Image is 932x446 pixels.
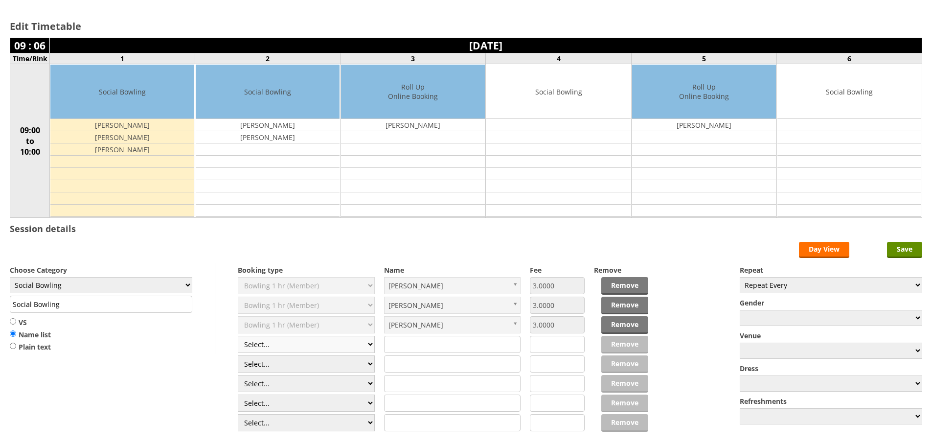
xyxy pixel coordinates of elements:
[10,38,50,53] td: 09 : 06
[594,265,649,275] label: Remove
[777,65,921,119] td: Social Bowling
[601,316,648,334] a: Remove
[196,131,340,143] td: [PERSON_NAME]
[10,318,51,328] label: VS
[341,119,485,131] td: [PERSON_NAME]
[776,53,922,64] td: 6
[740,298,922,307] label: Gender
[384,265,521,275] label: Name
[10,20,922,33] h2: Edit Timetable
[631,53,776,64] td: 5
[887,242,922,258] input: Save
[601,277,648,295] a: Remove
[740,331,922,340] label: Venue
[388,297,508,313] span: [PERSON_NAME]
[50,143,194,156] td: [PERSON_NAME]
[195,53,341,64] td: 2
[10,223,76,235] h3: Session details
[238,265,375,275] label: Booking type
[601,297,648,314] a: Remove
[486,53,631,64] td: 4
[10,64,50,218] td: 09:00 to 10:00
[384,297,521,314] a: [PERSON_NAME]
[10,53,50,64] td: Time/Rink
[341,53,486,64] td: 3
[50,119,194,131] td: [PERSON_NAME]
[632,119,776,131] td: [PERSON_NAME]
[50,53,195,64] td: 1
[384,316,521,333] a: [PERSON_NAME]
[196,65,340,119] td: Social Bowling
[486,65,630,119] td: Social Bowling
[10,342,51,352] label: Plain text
[388,317,508,333] span: [PERSON_NAME]
[341,65,485,119] td: Roll Up Online Booking
[740,265,922,275] label: Repeat
[10,342,16,350] input: Plain text
[799,242,849,258] a: Day View
[50,65,194,119] td: Social Bowling
[10,265,192,275] label: Choose Category
[196,119,340,131] td: [PERSON_NAME]
[388,278,508,294] span: [PERSON_NAME]
[50,38,922,53] td: [DATE]
[530,265,585,275] label: Fee
[10,296,192,313] input: Title/Description
[50,131,194,143] td: [PERSON_NAME]
[10,318,16,325] input: VS
[384,277,521,294] a: [PERSON_NAME]
[740,364,922,373] label: Dress
[740,397,922,406] label: Refreshments
[10,330,51,340] label: Name list
[10,330,16,337] input: Name list
[632,65,776,119] td: Roll Up Online Booking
